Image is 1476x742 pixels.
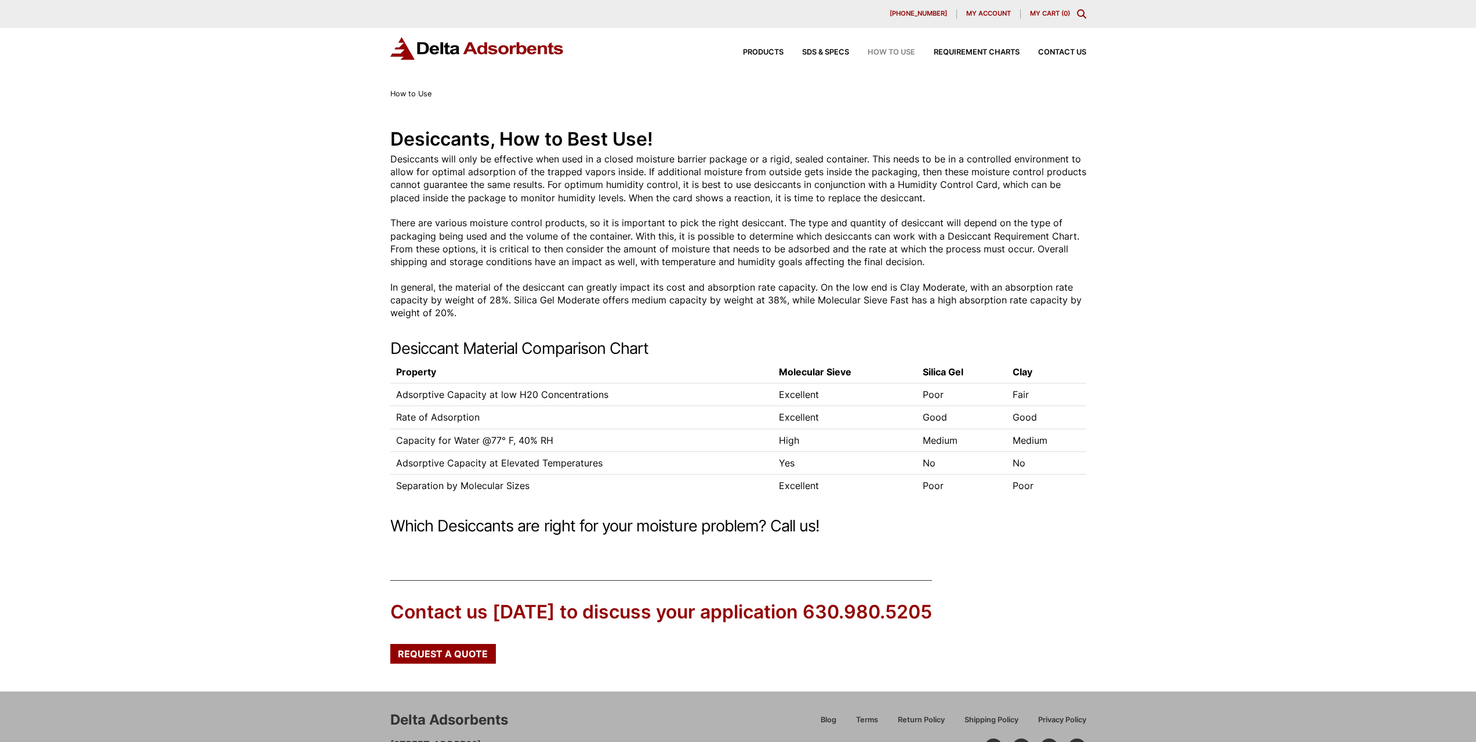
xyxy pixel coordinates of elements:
[849,49,915,56] a: How to Use
[1020,49,1086,56] a: Contact Us
[890,10,947,17] span: [PHONE_NUMBER]
[917,383,1006,406] td: Poor
[743,49,784,56] span: Products
[880,9,957,19] a: [PHONE_NUMBER]
[1007,475,1086,497] td: Poor
[964,716,1018,724] span: Shipping Policy
[390,126,1086,153] h1: Desiccants, How to Best Use!
[390,89,431,98] span: How to Use
[1077,9,1086,19] div: Toggle Modal Content
[917,406,1006,429] td: Good
[917,429,1006,451] td: Medium
[868,49,915,56] span: How to Use
[811,714,846,734] a: Blog
[784,49,849,56] a: SDS & SPECS
[390,216,1086,269] p: There are various moisture control products, so it is important to pick the right desiccant. The ...
[773,451,917,474] td: Yes
[917,451,1006,474] td: No
[1007,451,1086,474] td: No
[390,599,932,625] div: Contact us [DATE] to discuss your application 630.980.5205
[773,406,917,429] td: Excellent
[390,451,774,474] td: Adsorptive Capacity at Elevated Temperatures
[1028,714,1086,734] a: Privacy Policy
[1007,406,1086,429] td: Good
[856,716,878,724] span: Terms
[802,49,849,56] span: SDS & SPECS
[1007,429,1086,451] td: Medium
[773,475,917,497] td: Excellent
[1064,9,1068,17] span: 0
[773,361,917,383] th: Molecular Sieve
[773,429,917,451] td: High
[390,383,774,406] td: Adsorptive Capacity at low H20 Concentrations
[390,429,774,451] td: Capacity for Water @77° F, 40% RH
[390,281,1086,320] p: In general, the material of the desiccant can greatly impact its cost and absorption rate capacit...
[957,9,1021,19] a: My account
[915,49,1020,56] a: Requirement Charts
[898,716,945,724] span: Return Policy
[390,644,496,664] a: Request a Quote
[966,10,1011,17] span: My account
[724,49,784,56] a: Products
[390,406,774,429] td: Rate of Adsorption
[1007,361,1086,383] th: Clay
[398,649,488,658] span: Request a Quote
[773,383,917,406] td: Excellent
[390,517,1086,536] h2: Which Desiccants are right for your moisture problem? Call us!
[846,714,888,734] a: Terms
[821,716,836,724] span: Blog
[390,475,774,497] td: Separation by Molecular Sizes
[1007,383,1086,406] td: Fair
[917,475,1006,497] td: Poor
[955,714,1028,734] a: Shipping Policy
[888,714,955,734] a: Return Policy
[1030,9,1070,17] a: My Cart (0)
[934,49,1020,56] span: Requirement Charts
[1038,49,1086,56] span: Contact Us
[390,153,1086,205] p: Desiccants will only be effective when used in a closed moisture barrier package or a rigid, seal...
[390,37,564,60] img: Delta Adsorbents
[390,710,508,730] div: Delta Adsorbents
[390,361,774,383] th: Property
[390,339,1086,359] h2: Desiccant Material Comparison Chart
[917,361,1006,383] th: Silica Gel
[1038,716,1086,724] span: Privacy Policy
